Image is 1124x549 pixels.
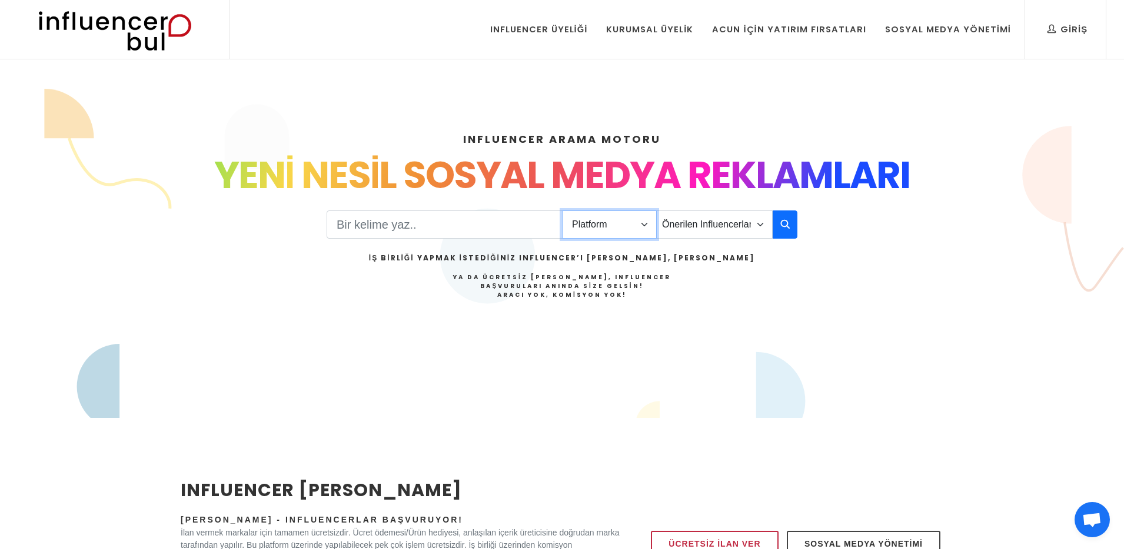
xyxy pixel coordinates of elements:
h2: INFLUENCER [PERSON_NAME] [181,477,620,503]
input: Search [327,210,563,239]
span: [PERSON_NAME] - Influencerlar Başvuruyor! [181,515,463,524]
div: Influencer Üyeliği [490,23,588,36]
div: Sosyal Medya Yönetimi [885,23,1011,36]
a: Açık sohbet [1075,502,1110,537]
strong: Aracı Yok, Komisyon Yok! [497,290,627,299]
h4: INFLUENCER ARAMA MOTORU [181,131,943,147]
div: Giriş [1047,23,1088,36]
div: Acun İçin Yatırım Fırsatları [712,23,866,36]
div: YENİ NESİL SOSYAL MEDYA REKLAMLARI [181,147,943,203]
h4: Ya da Ücretsiz [PERSON_NAME], Influencer Başvuruları Anında Size Gelsin! [369,273,755,299]
h2: İş Birliği Yapmak İstediğiniz Influencer’ı [PERSON_NAME], [PERSON_NAME] [369,253,755,263]
div: Kurumsal Üyelik [606,23,693,36]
